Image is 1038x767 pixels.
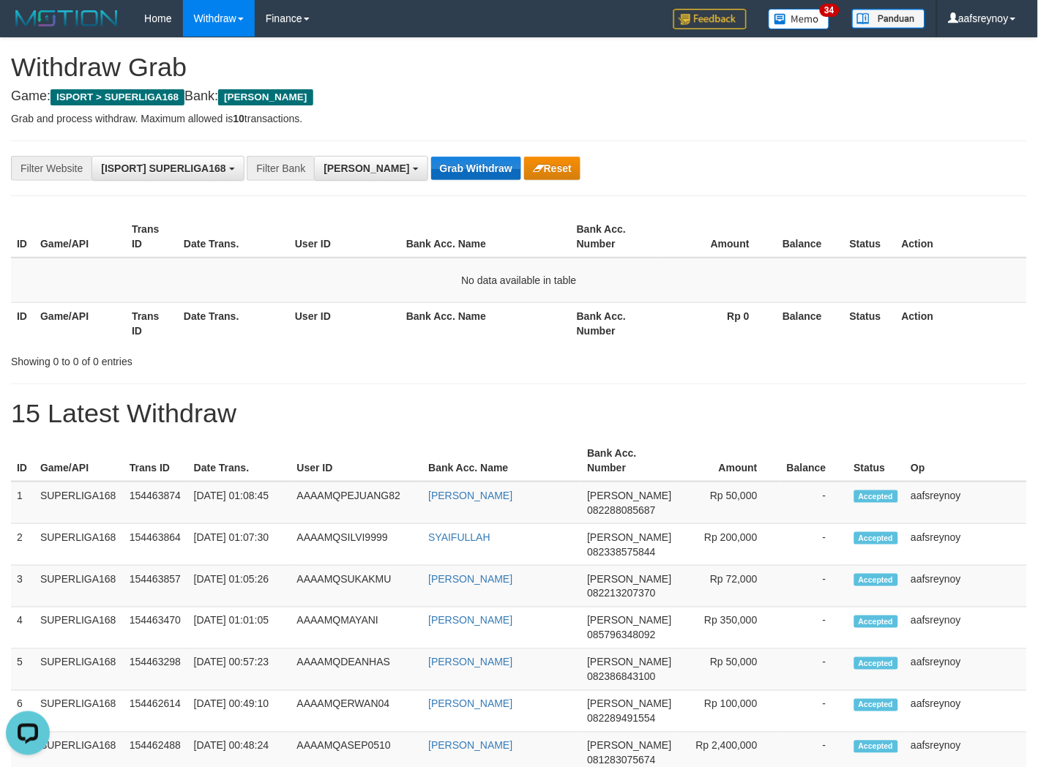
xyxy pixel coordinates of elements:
[6,6,50,50] button: Open LiveChat chat widget
[780,691,848,733] td: -
[587,573,671,585] span: [PERSON_NAME]
[11,482,34,524] td: 1
[852,9,925,29] img: panduan.png
[124,566,188,607] td: 154463857
[906,482,1027,524] td: aafsreynoy
[124,524,188,566] td: 154463864
[291,649,423,691] td: AAAAMQDEANHAS
[906,440,1027,482] th: Op
[772,302,844,344] th: Balance
[587,656,671,668] span: [PERSON_NAME]
[218,89,313,105] span: [PERSON_NAME]
[34,649,124,691] td: SUPERLIGA168
[906,607,1027,649] td: aafsreynoy
[11,156,92,181] div: Filter Website
[34,216,126,258] th: Game/API
[188,649,291,691] td: [DATE] 00:57:23
[896,302,1027,344] th: Action
[780,482,848,524] td: -
[587,546,655,558] span: Copy 082338575844 to clipboard
[400,216,571,258] th: Bank Acc. Name
[34,440,124,482] th: Game/API
[428,490,512,501] a: [PERSON_NAME]
[51,89,184,105] span: ISPORT > SUPERLIGA168
[247,156,314,181] div: Filter Bank
[34,691,124,733] td: SUPERLIGA168
[11,524,34,566] td: 2
[124,607,188,649] td: 154463470
[291,440,423,482] th: User ID
[428,656,512,668] a: [PERSON_NAME]
[314,156,427,181] button: [PERSON_NAME]
[678,691,780,733] td: Rp 100,000
[678,440,780,482] th: Amount
[291,524,423,566] td: AAAAMQSILVI9999
[678,524,780,566] td: Rp 200,000
[772,216,844,258] th: Balance
[678,482,780,524] td: Rp 50,000
[126,302,178,344] th: Trans ID
[428,573,512,585] a: [PERSON_NAME]
[291,691,423,733] td: AAAAMQERWAN04
[587,671,655,683] span: Copy 082386843100 to clipboard
[291,566,423,607] td: AAAAMQSUKAKMU
[854,699,898,711] span: Accepted
[906,649,1027,691] td: aafsreynoy
[324,162,409,174] span: [PERSON_NAME]
[188,440,291,482] th: Date Trans.
[11,302,34,344] th: ID
[587,531,671,543] span: [PERSON_NAME]
[780,524,848,566] td: -
[11,53,1027,82] h1: Withdraw Grab
[524,157,580,180] button: Reset
[906,524,1027,566] td: aafsreynoy
[11,89,1027,104] h4: Game: Bank:
[780,607,848,649] td: -
[780,566,848,607] td: -
[431,157,521,180] button: Grab Withdraw
[124,482,188,524] td: 154463874
[854,490,898,503] span: Accepted
[428,740,512,752] a: [PERSON_NAME]
[289,216,400,258] th: User ID
[124,649,188,691] td: 154463298
[662,216,772,258] th: Amount
[854,741,898,753] span: Accepted
[780,649,848,691] td: -
[34,524,124,566] td: SUPERLIGA168
[11,399,1027,428] h1: 15 Latest Withdraw
[428,698,512,710] a: [PERSON_NAME]
[34,482,124,524] td: SUPERLIGA168
[11,7,122,29] img: MOTION_logo.png
[233,113,244,124] strong: 10
[848,440,906,482] th: Status
[587,698,671,710] span: [PERSON_NAME]
[11,440,34,482] th: ID
[178,216,289,258] th: Date Trans.
[11,216,34,258] th: ID
[571,302,662,344] th: Bank Acc. Number
[400,302,571,344] th: Bank Acc. Name
[34,302,126,344] th: Game/API
[289,302,400,344] th: User ID
[678,566,780,607] td: Rp 72,000
[11,566,34,607] td: 3
[291,607,423,649] td: AAAAMQMAYANI
[92,156,244,181] button: [ISPORT] SUPERLIGA168
[11,258,1027,303] td: No data available in table
[906,691,1027,733] td: aafsreynoy
[422,440,581,482] th: Bank Acc. Name
[101,162,225,174] span: [ISPORT] SUPERLIGA168
[844,302,896,344] th: Status
[854,574,898,586] span: Accepted
[662,302,772,344] th: Rp 0
[188,566,291,607] td: [DATE] 01:05:26
[11,111,1027,126] p: Grab and process withdraw. Maximum allowed is transactions.
[188,691,291,733] td: [DATE] 00:49:10
[126,216,178,258] th: Trans ID
[854,616,898,628] span: Accepted
[896,216,1027,258] th: Action
[11,691,34,733] td: 6
[678,607,780,649] td: Rp 350,000
[820,4,840,17] span: 34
